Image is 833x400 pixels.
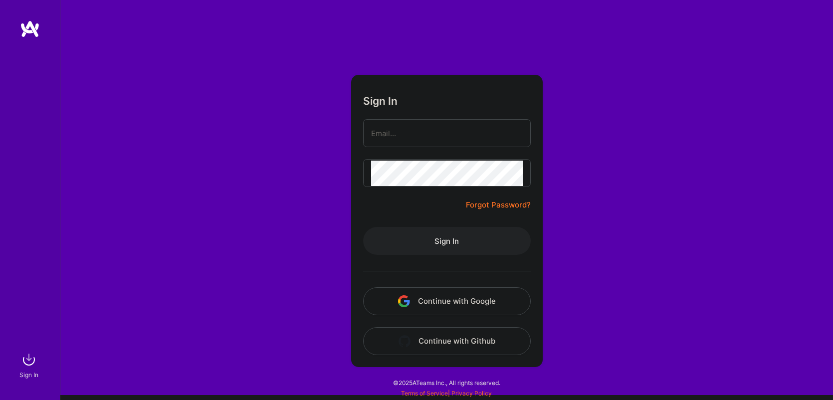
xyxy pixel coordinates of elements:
[466,199,531,211] a: Forgot Password?
[363,327,531,355] button: Continue with Github
[363,227,531,255] button: Sign In
[20,20,40,38] img: logo
[399,335,411,347] img: icon
[363,287,531,315] button: Continue with Google
[371,121,523,146] input: Email...
[451,390,492,397] a: Privacy Policy
[401,390,448,397] a: Terms of Service
[19,370,38,380] div: Sign In
[21,350,39,380] a: sign inSign In
[60,370,833,395] div: © 2025 ATeams Inc., All rights reserved.
[398,295,410,307] img: icon
[19,350,39,370] img: sign in
[363,95,398,107] h3: Sign In
[401,390,492,397] span: |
